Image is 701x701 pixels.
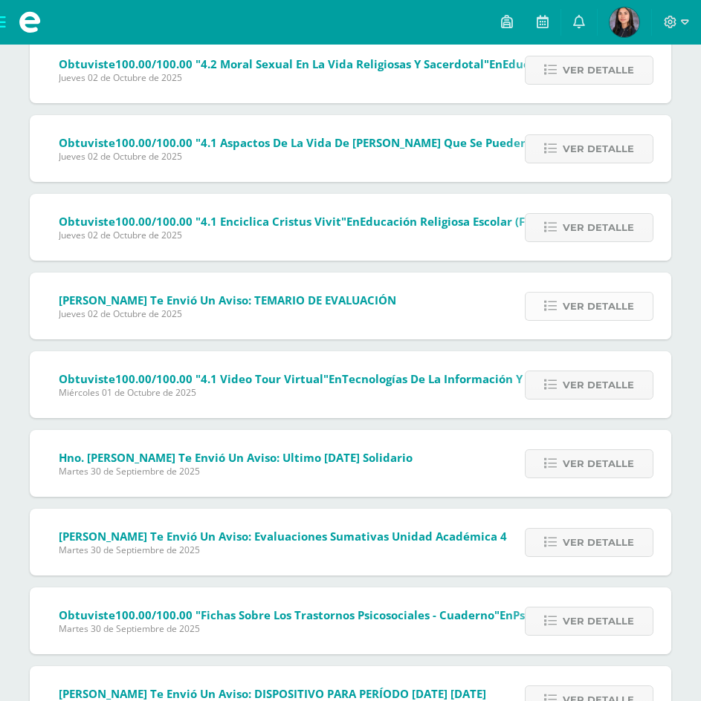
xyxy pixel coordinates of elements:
[59,386,699,399] span: Miércoles 01 de Octubre de 2025
[563,214,634,241] span: Ver detalle
[196,607,500,622] span: "Fichas sobre los trastornos psicosociales - cuaderno"
[196,135,581,150] span: "4.1 Aspactos de la vida de [PERSON_NAME] que se pueden razonar"
[59,229,589,241] span: Jueves 02 de Octubre de 2025
[59,544,507,556] span: Martes 30 de Septiembre de 2025
[115,135,193,150] span: 100.00/100.00
[563,450,634,477] span: Ver detalle
[563,529,634,556] span: Ver detalle
[563,135,634,163] span: Ver detalle
[59,371,699,386] span: Obtuviste en
[563,371,634,399] span: Ver detalle
[59,307,396,320] span: Jueves 02 de Octubre de 2025
[610,7,639,37] img: 4e4d70e3a9f801a2fd464db918d1cc46.png
[563,56,634,84] span: Ver detalle
[115,607,193,622] span: 100.00/100.00
[360,214,589,229] span: Educación Religiosa Escolar (FORMATIVO)
[342,371,699,386] span: Tecnologías de la Información y la Comunicación (FORMATIVO)
[196,214,346,229] span: "4.1 Enciclica Cristus Vivit"
[196,56,489,71] span: "4.2 Moral sexual en la vida religiosas y sacerdotal"
[59,686,486,701] span: [PERSON_NAME] te envió un aviso: DISPOSITIVO PARA PERÍODO [DATE] [DATE]
[59,293,396,307] span: [PERSON_NAME] te envió un aviso: TEMARIO DE EVALUACIÓN
[563,607,634,635] span: Ver detalle
[196,371,329,386] span: "4.1 Video Tour Virtual"
[59,465,413,477] span: Martes 30 de Septiembre de 2025
[563,293,634,320] span: Ver detalle
[59,622,645,635] span: Martes 30 de Septiembre de 2025
[59,214,589,229] span: Obtuviste en
[115,371,193,386] span: 100.00/100.00
[115,56,193,71] span: 100.00/100.00
[59,607,645,622] span: Obtuviste en
[115,214,193,229] span: 100.00/100.00
[59,529,507,544] span: [PERSON_NAME] te envió un aviso: Evaluaciones Sumativas Unidad Académica 4
[59,450,413,465] span: Hno. [PERSON_NAME] te envió un aviso: Ultimo [DATE] solidario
